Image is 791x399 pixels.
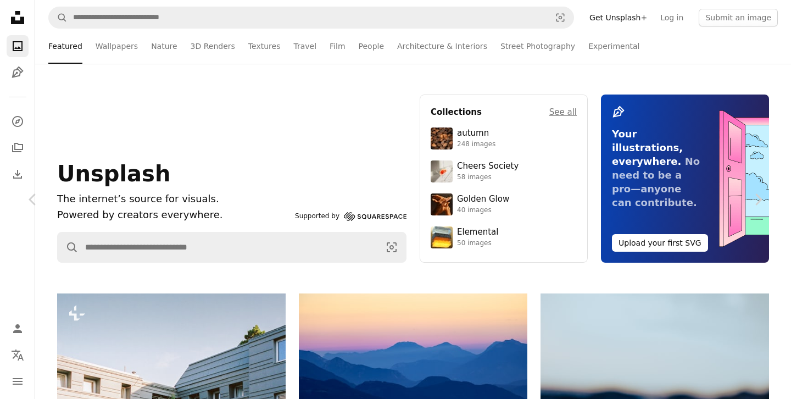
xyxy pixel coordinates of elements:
a: Cheers Society58 images [431,160,577,182]
h1: The internet’s source for visuals. [57,191,291,207]
h4: Collections [431,106,482,119]
a: Nature [151,29,177,64]
button: Visual search [377,232,406,262]
button: Visual search [547,7,573,28]
div: autumn [457,128,495,139]
a: 3D Renders [191,29,235,64]
button: Search Unsplash [58,232,79,262]
a: Golden Glow40 images [431,193,577,215]
div: Cheers Society [457,161,519,172]
img: photo-1610218588353-03e3130b0e2d [431,160,453,182]
button: Menu [7,370,29,392]
img: premium_photo-1751985761161-8a269d884c29 [431,226,453,248]
div: 248 images [457,140,495,149]
a: Film [330,29,345,64]
a: Experimental [588,29,639,64]
a: Next [725,147,791,252]
a: Architecture & Interiors [397,29,487,64]
a: Illustrations [7,62,29,84]
form: Find visuals sitewide [48,7,574,29]
div: 58 images [457,173,519,182]
button: Language [7,344,29,366]
a: Supported by [295,210,406,223]
a: Textures [248,29,281,64]
div: Golden Glow [457,194,509,205]
div: 40 images [457,206,509,215]
a: Wallpapers [96,29,138,64]
a: Explore [7,110,29,132]
a: See all [549,106,577,119]
button: Upload your first SVG [612,234,708,252]
div: 50 images [457,239,498,248]
a: People [359,29,385,64]
a: Travel [293,29,316,64]
form: Find visuals sitewide [57,232,406,263]
a: Log in / Sign up [7,318,29,340]
a: autumn248 images [431,128,577,149]
p: Powered by creators everywhere. [57,207,291,223]
a: Log in [654,9,690,26]
a: Elemental50 images [431,226,577,248]
span: Your illustrations, everywhere. [612,128,683,167]
button: Search Unsplash [49,7,68,28]
img: photo-1637983927634-619de4ccecac [431,128,453,149]
a: Collections [7,137,29,159]
button: Submit an image [699,9,778,26]
a: Photos [7,35,29,57]
div: Elemental [457,227,498,238]
a: Get Unsplash+ [583,9,654,26]
a: Layered blue mountains under a pastel sky [299,359,527,369]
a: Street Photography [500,29,575,64]
span: Unsplash [57,161,170,186]
img: premium_photo-1754759085924-d6c35cb5b7a4 [431,193,453,215]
